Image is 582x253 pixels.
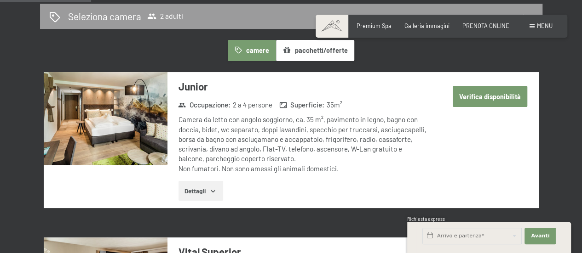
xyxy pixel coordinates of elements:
a: PRENOTA ONLINE [462,22,509,29]
button: camere [228,40,276,61]
strong: Occupazione : [178,100,230,110]
span: 2 adulti [147,11,183,21]
span: 35 m² [327,100,342,110]
span: Menu [537,22,553,29]
span: 2 a 4 persone [232,100,272,110]
button: Verifica disponibilità [453,86,528,107]
button: Dettagli [179,181,223,201]
h3: Junior [179,79,427,94]
a: Premium Spa [357,22,392,29]
span: Richiesta express [407,216,445,222]
img: mss_renderimg.php [44,72,167,165]
button: Avanti [524,228,556,244]
h2: Seleziona camera [68,10,141,23]
div: Camera da letto con angolo soggiorno, ca. 35 m², pavimento in legno, bagno con doccia, bidet, wc ... [179,115,427,174]
a: Galleria immagini [404,22,449,29]
button: pacchetti/offerte [276,40,354,61]
strong: Superficie : [279,100,325,110]
span: Avanti [531,232,549,240]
